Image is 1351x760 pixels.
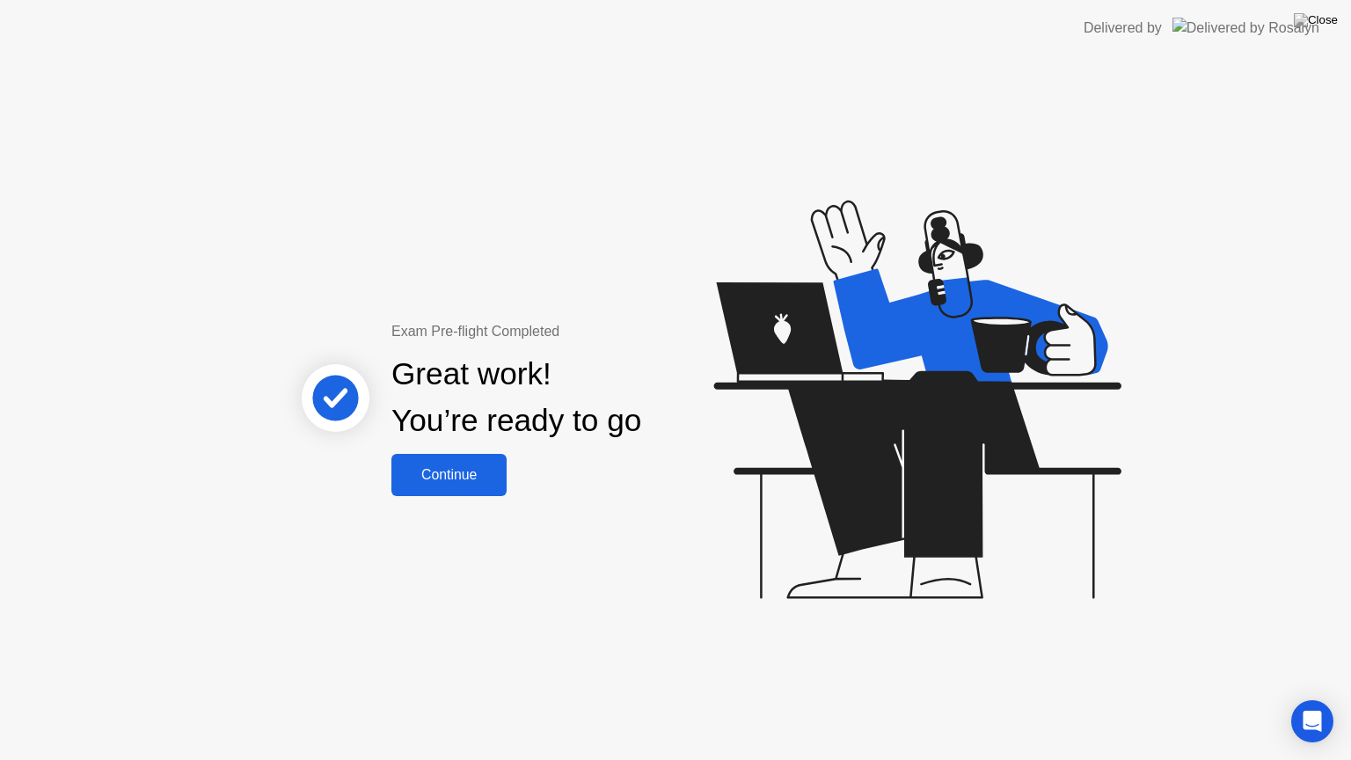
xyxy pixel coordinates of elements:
[1291,700,1333,742] div: Open Intercom Messenger
[391,454,507,496] button: Continue
[391,321,755,342] div: Exam Pre-flight Completed
[397,467,501,483] div: Continue
[1084,18,1162,39] div: Delivered by
[1294,13,1338,27] img: Close
[391,351,641,444] div: Great work! You’re ready to go
[1172,18,1319,38] img: Delivered by Rosalyn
